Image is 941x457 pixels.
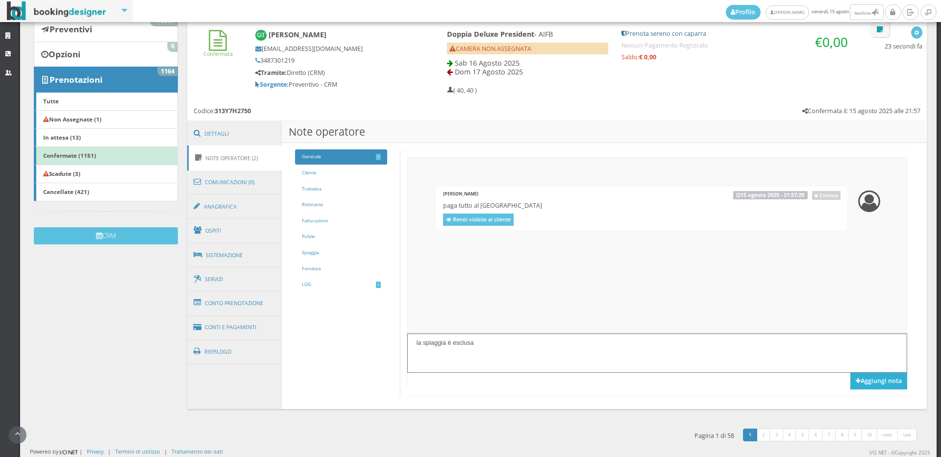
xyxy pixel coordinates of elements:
[164,448,167,455] div: |
[295,166,387,181] a: Cliente
[34,110,178,129] a: Non Assegnate (1)
[453,216,511,223] span: Rendi visibile al cliente
[203,42,233,57] a: Confermata
[783,429,797,441] a: 4
[443,202,841,209] h5: paga tutto al [GEOGRAPHIC_DATA]
[897,429,917,441] a: last
[172,448,223,455] a: Trattamento dei dati
[255,57,414,64] h5: 3487301219
[639,53,656,61] strong: € 0,00
[733,191,808,199] span: 15 agosto 2025 - 21:57:29
[376,154,380,160] span: 1
[255,69,414,76] h5: Diretto (CRM)
[835,429,849,441] a: 8
[187,315,282,340] a: Conti e Pagamenti
[49,48,80,60] b: Opzioni
[187,169,282,195] a: Comunicazioni (0)
[34,227,178,244] button: CRM
[822,33,848,51] span: 0,00
[7,1,106,21] img: BookingDesigner.com
[443,214,514,226] button: Rendi visibile al cliente
[34,16,178,42] a: Preventivi 172967
[694,432,734,439] h5: Pagina 1 di 58
[819,192,838,199] span: Elimina
[822,429,836,441] a: 7
[187,267,282,292] a: Servizi
[376,282,380,288] span: 1
[187,242,282,268] a: Sistemazione
[809,429,823,441] a: 6
[43,133,81,141] b: In attesa (13)
[447,87,477,94] h5: ( 40, 40 )
[269,30,326,39] b: [PERSON_NAME]
[726,5,761,20] a: Profilo
[157,67,177,76] span: 1164
[885,43,922,50] h5: 23 secondi fa
[34,67,178,92] a: Prenotazioni 1164
[255,80,289,89] b: Sorgente:
[795,429,810,441] a: 5
[621,42,852,49] h5: Nessun Pagamento Registrato
[187,339,282,364] a: Riepilogo
[295,182,387,197] a: Trattativa
[447,29,534,39] b: Doppia Deluxe President
[187,145,282,170] a: Note Operatore (2)
[194,107,251,115] h5: Codice:
[848,429,863,441] a: 9
[447,30,608,38] h4: - AIFB
[58,448,79,456] img: ionet_small_logo.png
[34,146,178,165] a: Confermate (1151)
[621,53,852,61] h5: Saldo:
[87,448,103,455] a: Privacy
[295,229,387,244] a: Pulizie
[50,24,92,35] b: Preventivi
[621,30,852,37] h5: Prenota sereno con caparra
[295,197,387,213] a: Ristorante
[850,373,907,389] button: Aggiungi nota
[34,92,178,111] a: Tutte
[815,33,848,51] span: €
[455,58,520,68] span: Sab 16 Agosto 2025
[850,4,883,20] button: Notifiche
[43,188,89,195] b: Cancellate (421)
[168,42,177,51] span: 0
[187,218,282,243] a: Ospiti
[115,448,160,455] a: Termini di utilizzo
[802,107,920,115] h5: Confermata il: 15 agosto 2025 alle 21:57
[295,245,387,261] a: Spiaggia
[443,191,478,197] span: [PERSON_NAME]
[449,45,531,53] span: CAMERA NON ASSEGNATA
[756,429,770,441] a: 2
[295,214,387,229] a: Fatturazione
[295,149,387,165] a: Generale1
[34,183,178,201] a: Cancellate (421)
[187,290,282,316] a: Conto Prenotazione
[30,448,82,456] div: Powered by |
[43,97,59,105] b: Tutte
[455,67,523,76] span: Dom 17 Agosto 2025
[743,429,757,441] a: 1
[726,4,885,20] span: venerdì, 15 agosto
[187,194,282,219] a: Anagrafica
[34,128,178,147] a: In attesa (13)
[34,42,178,67] a: Opzioni 0
[769,429,784,441] a: 3
[877,429,898,441] a: next
[295,262,387,277] a: Fornitore
[255,45,414,52] h5: [EMAIL_ADDRESS][DOMAIN_NAME]
[282,121,927,143] h3: Note operatore
[255,69,287,77] b: Tramite:
[50,74,102,85] b: Prenotazioni
[255,30,267,41] img: Gianni Tronci
[861,429,878,441] a: 10
[34,165,178,183] a: Scadute (3)
[43,115,101,123] b: Non Assegnate (1)
[43,169,80,177] b: Scadute (3)
[108,448,111,455] div: |
[295,277,387,292] a: LOG1
[766,5,809,20] a: [PERSON_NAME]
[215,107,251,115] b: 313Y7H2750
[43,151,96,159] b: Confermate (1151)
[187,121,282,146] a: Dettagli
[812,191,841,200] button: Elimina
